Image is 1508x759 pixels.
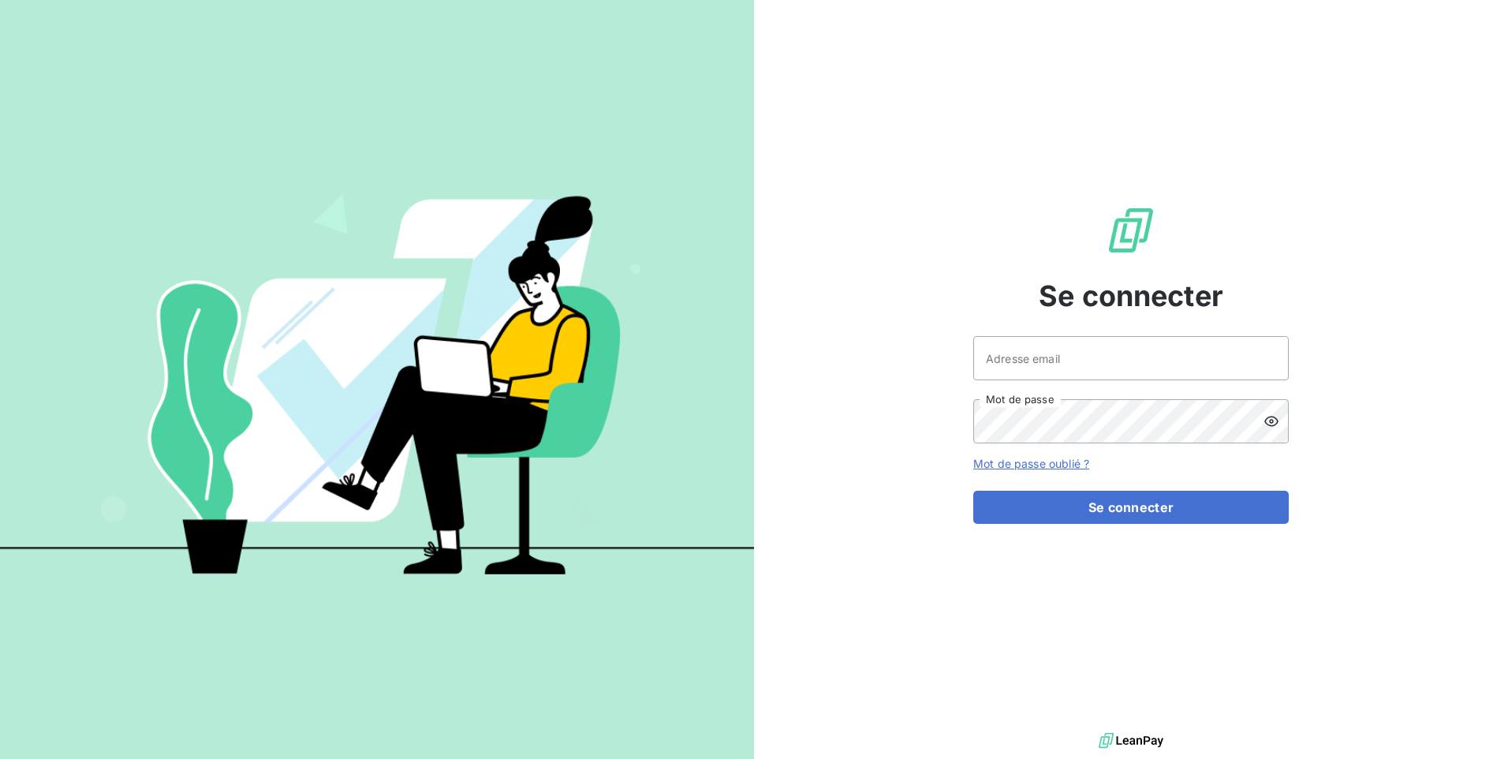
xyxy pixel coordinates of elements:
[973,491,1289,524] button: Se connecter
[973,457,1089,470] a: Mot de passe oublié ?
[1039,275,1223,317] span: Se connecter
[1106,205,1156,256] img: Logo LeanPay
[1099,729,1163,753] img: logo
[973,336,1289,380] input: placeholder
